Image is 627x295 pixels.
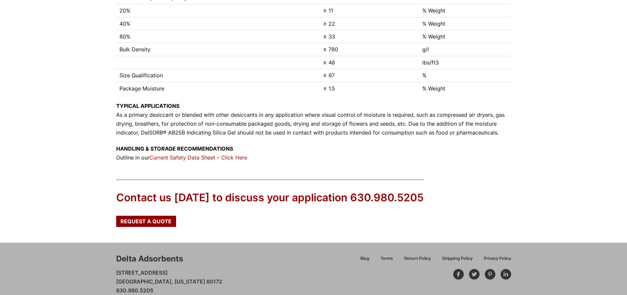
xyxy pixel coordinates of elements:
[116,102,511,137] p: As a primary desiccant or blended with other desiccants in any application where visual control o...
[399,255,436,266] a: Return Policy
[484,257,511,261] span: Privacy Policy
[320,4,419,17] td: ≥ 11
[116,69,320,82] td: Size Qualification
[116,4,320,17] td: 20%
[478,255,511,266] a: Privacy Policy
[116,216,176,227] a: Request a Quote
[419,69,511,82] td: %
[320,56,419,69] td: ≥ 48
[116,17,320,30] td: 40%
[320,82,419,95] td: ≤ 1.5
[375,255,399,266] a: Terms
[116,30,320,43] td: 80%
[116,144,511,162] p: Outline in our
[442,257,473,261] span: Shipping Policy
[116,145,233,152] strong: HANDLING & STORAGE RECOMMENDATIONS
[419,56,511,69] td: lbs/ft3
[380,257,393,261] span: Terms
[116,253,183,264] div: Delta Adsorbents
[116,190,424,205] div: Contact us [DATE] to discuss your application 630.980.5205
[116,82,320,95] td: Package Moisture
[419,82,511,95] td: % Weight
[320,30,419,43] td: ≥ 33
[320,69,419,82] td: ≥ 97
[419,43,511,56] td: g/l
[320,43,419,56] td: ≥ 780
[120,219,171,224] span: Request a Quote
[360,257,369,261] span: Blog
[320,17,419,30] td: ≥ 22
[116,43,320,56] td: Bulk Density
[436,255,478,266] a: Shipping Policy
[149,154,247,161] a: Current Safety Data Sheet – Click Here
[419,4,511,17] td: % Weight
[404,257,431,261] span: Return Policy
[355,255,375,266] a: Blog
[116,103,179,109] strong: TYPICAL APPLICATIONS
[419,30,511,43] td: % Weight
[419,17,511,30] td: % Weight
